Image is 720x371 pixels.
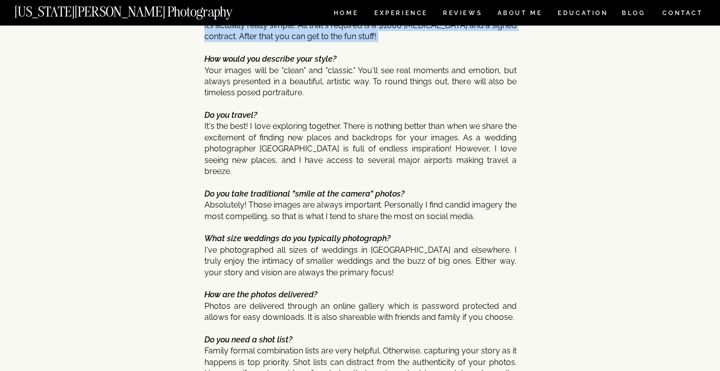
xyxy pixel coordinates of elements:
a: BLOG [622,10,646,19]
i: What size weddings do you typically photograph? [204,234,390,243]
b: How do we reserve you for our wedding day? [204,10,369,19]
i: Do you travel? [204,110,257,120]
a: HOME [332,10,360,19]
a: CONTACT [662,8,703,19]
a: Experience [374,10,427,19]
i: How are the photos delivered? [204,290,317,299]
i: Do you need a shot list? [204,335,292,344]
i: Do you take traditional "smile at the camera" photos? [204,189,404,199]
a: EDUCATION [557,10,609,19]
b: How would you describe your style? [204,54,336,64]
a: ABOUT ME [497,10,543,19]
a: REVIEWS [443,10,481,19]
a: [US_STATE][PERSON_NAME] Photography [15,5,266,14]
